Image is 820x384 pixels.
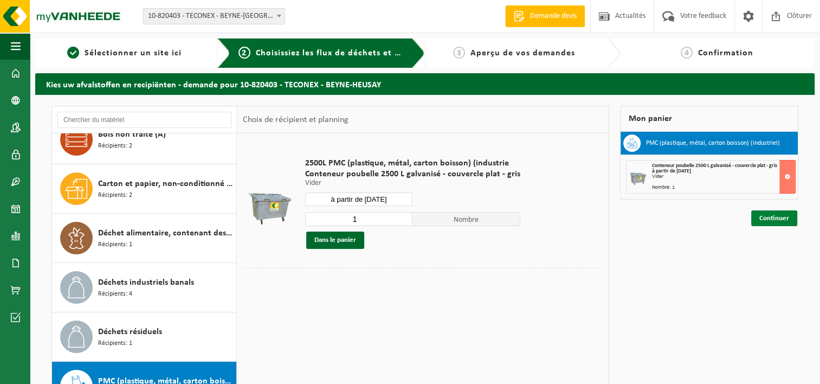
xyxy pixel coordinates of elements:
[751,210,797,226] a: Continuer
[453,47,465,59] span: 3
[305,193,413,206] input: Sélectionnez date
[52,312,237,362] button: Déchets résiduels Récipients: 1
[98,276,194,289] span: Déchets industriels banals
[698,49,753,57] span: Confirmation
[306,232,364,249] button: Dans le panier
[52,115,237,164] button: Bois non traité (A) Récipients: 2
[681,47,693,59] span: 4
[98,128,166,141] span: Bois non traité (A)
[41,47,209,60] a: 1Sélectionner un site ici
[144,9,285,24] span: 10-820403 - TECONEX - BEYNE-HEUSAY
[652,174,796,180] div: Vider
[52,164,237,214] button: Carton et papier, non-conditionné (industriel) Récipients: 2
[98,177,234,190] span: Carton et papier, non-conditionné (industriel)
[98,141,132,151] span: Récipients: 2
[98,325,162,338] span: Déchets résiduels
[52,263,237,312] button: Déchets industriels banals Récipients: 4
[652,185,796,190] div: Nombre: 1
[67,47,79,59] span: 1
[305,169,520,180] span: Conteneur poubelle 2500 L galvanisé - couvercle plat - gris
[305,158,520,169] span: 2500L PMC (plastique, métal, carton boisson) (industrie
[52,214,237,263] button: Déchet alimentaire, contenant des produits d'origine animale, non emballé, catégorie 3 Récipients: 1
[98,227,234,240] span: Déchet alimentaire, contenant des produits d'origine animale, non emballé, catégorie 3
[98,289,132,299] span: Récipients: 4
[652,163,777,169] span: Conteneur poubelle 2500 L galvanisé - couvercle plat - gris
[98,338,132,349] span: Récipients: 1
[620,106,799,132] div: Mon panier
[35,73,815,94] h2: Kies uw afvalstoffen en recipiënten - demande pour 10-820403 - TECONEX - BEYNE-HEUSAY
[143,8,285,24] span: 10-820403 - TECONEX - BEYNE-HEUSAY
[646,135,780,152] h3: PMC (plastique, métal, carton boisson) (industriel)
[527,11,579,22] span: Demande devis
[57,112,231,128] input: Chercher du matériel
[98,190,132,201] span: Récipients: 2
[652,168,691,174] strong: à partir de [DATE]
[256,49,436,57] span: Choisissiez les flux de déchets et récipients
[238,47,250,59] span: 2
[305,180,520,187] p: Vider
[237,106,354,133] div: Choix de récipient et planning
[98,240,132,250] span: Récipients: 1
[505,5,585,27] a: Demande devis
[470,49,575,57] span: Aperçu de vos demandes
[412,212,520,226] span: Nombre
[85,49,182,57] span: Sélectionner un site ici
